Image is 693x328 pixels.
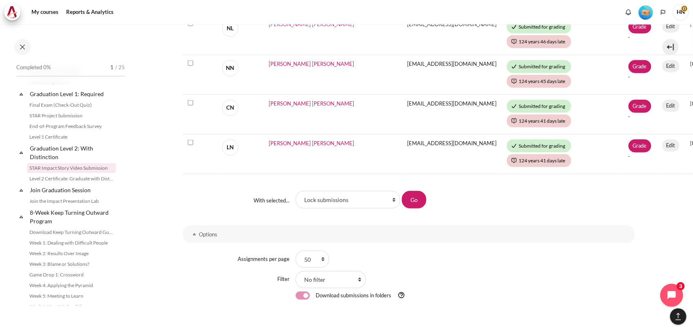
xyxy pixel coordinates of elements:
span: NL [222,20,238,37]
td: - [624,55,657,94]
td: - [624,15,657,55]
td: [EMAIL_ADDRESS][DOMAIN_NAME] [403,15,502,55]
a: STAR Impact Story Video Submission [27,163,116,173]
a: Week 2: Results Over Image [27,249,116,258]
a: Edit [662,100,680,112]
a: Grade [628,20,652,34]
span: Collapse [17,186,25,194]
td: [EMAIL_ADDRESS][DOMAIN_NAME] [403,94,502,134]
a: Edit [662,20,680,33]
div: Level #1 [639,4,653,20]
span: Collapse [17,213,25,221]
a: Week 4: Applying the Pyramid [27,281,116,290]
a: [PERSON_NAME] [PERSON_NAME] [269,61,354,67]
div: Show notification window with no new notifications [622,6,635,18]
a: Week 6: How We See Others [27,302,116,312]
a: End-of-Program Feedback Survey [27,121,116,131]
div: Submitted for grading [507,139,571,153]
span: LN [222,139,238,156]
label: Assignments per page [238,256,290,262]
button: Languages [657,6,669,18]
a: Graduation Level 1: Required [29,88,116,99]
button: [[backtotopbutton]] [670,308,686,325]
a: NN [222,60,242,76]
a: 8-Week Keep Turning Outward Program [29,207,116,227]
a: User menu [673,4,689,20]
a: Level 1 Certificate [27,132,116,142]
a: Week 1: Dealing with Difficult People [27,238,116,248]
div: 124 years 41 days late [507,154,571,167]
a: Download Keep Turning Outward Guide [27,227,116,237]
a: Level 2 Certificate: Graduate with Distinction [27,174,116,184]
span: CN [222,100,238,116]
a: CN [222,100,242,116]
span: / 25 [115,63,125,72]
a: NL [222,20,242,37]
a: Help [396,292,407,299]
div: Submitted for grading [507,20,571,34]
span: Collapse [17,90,25,98]
div: Submitted for grading [507,60,571,73]
div: 124 years 41 days late [507,115,571,128]
a: My courses [29,4,61,20]
a: Architeck Architeck [4,4,25,20]
div: Submitted for grading [507,100,571,113]
a: Join the Impact Presentation Lab [27,196,116,206]
a: [PERSON_NAME] [PERSON_NAME] [269,21,354,27]
a: Graduation Level 2: With Distinction [29,143,116,162]
a: Week 5: Meeting to Learn [27,291,116,301]
a: Week 3: Blame or Solutions? [27,259,116,269]
a: Final Exam (Check-Out Quiz) [27,100,116,110]
a: [PERSON_NAME] [PERSON_NAME] [269,100,354,107]
a: [PERSON_NAME] [PERSON_NAME] [269,140,354,146]
span: Completed 0% [16,63,51,72]
span: NN [222,60,238,76]
td: - [624,134,657,174]
h3: Options [199,231,619,238]
div: 124 years 46 days late [507,35,571,48]
span: Collapse [17,148,25,157]
td: [EMAIL_ADDRESS][DOMAIN_NAME] [403,134,502,174]
a: STAR Project Submission [27,111,116,121]
a: Completed 0% 1 / 25 [16,62,125,85]
input: Go [402,191,426,208]
img: Architeck [7,6,18,18]
a: Game Drop 1: Crossword [27,270,116,280]
td: [EMAIL_ADDRESS][DOMAIN_NAME] [403,55,502,94]
div: 124 years 45 days late [507,75,571,88]
img: Level #1 [639,5,653,20]
a: Level #1 [635,4,656,20]
a: LN [222,139,242,156]
span: HN [673,4,689,20]
label: Filter [277,276,290,283]
a: Reports & Analytics [63,4,116,20]
img: Help with Download submissions in folders [398,292,405,299]
label: Download submissions in folders [316,292,411,300]
a: Grade [628,139,652,153]
a: Grade [628,100,652,113]
span: 1 [110,63,114,72]
a: Edit [662,139,680,152]
a: Edit [662,60,680,72]
a: Grade [628,60,652,73]
label: With selected... [254,197,290,205]
td: - [624,94,657,134]
a: Join Graduation Session [29,184,116,195]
